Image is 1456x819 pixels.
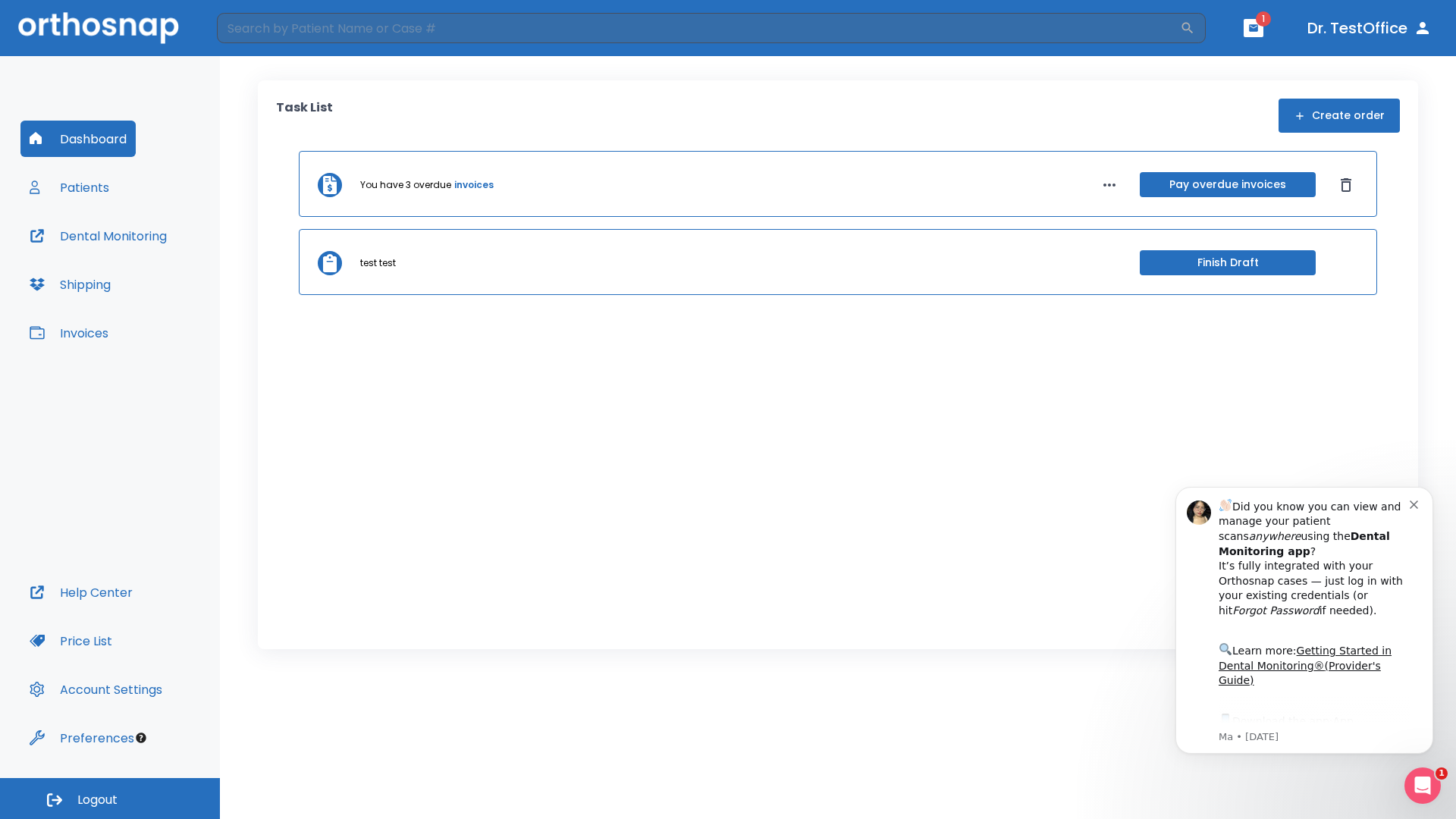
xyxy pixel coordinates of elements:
[1256,11,1271,27] span: 1
[20,623,121,659] button: Price List
[1404,767,1441,804] iframe: Intercom live chat
[217,13,1180,43] input: Search by Patient Name or Case #
[1301,14,1438,42] button: Dr. TestOffice
[77,792,118,808] span: Logout
[276,99,333,133] p: Task List
[454,178,494,192] a: invoices
[1140,172,1316,197] button: Pay overdue invoices
[20,266,120,303] button: Shipping
[18,12,179,43] img: Orthosnap
[134,731,148,745] div: Tooltip anchor
[1279,99,1400,133] button: Create order
[20,315,118,351] button: Invoices
[20,218,176,254] button: Dental Monitoring
[1334,173,1358,197] button: Dismiss
[360,178,451,192] p: You have 3 overdue
[20,720,143,756] button: Preferences
[1436,767,1448,780] span: 1
[20,574,142,610] button: Help Center
[20,671,171,708] button: Account Settings
[1140,250,1316,275] button: Finish Draft
[20,169,118,206] button: Patients
[360,256,396,270] p: test test
[20,121,136,157] button: Dashboard
[1153,468,1456,811] iframe: Intercom notifications message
